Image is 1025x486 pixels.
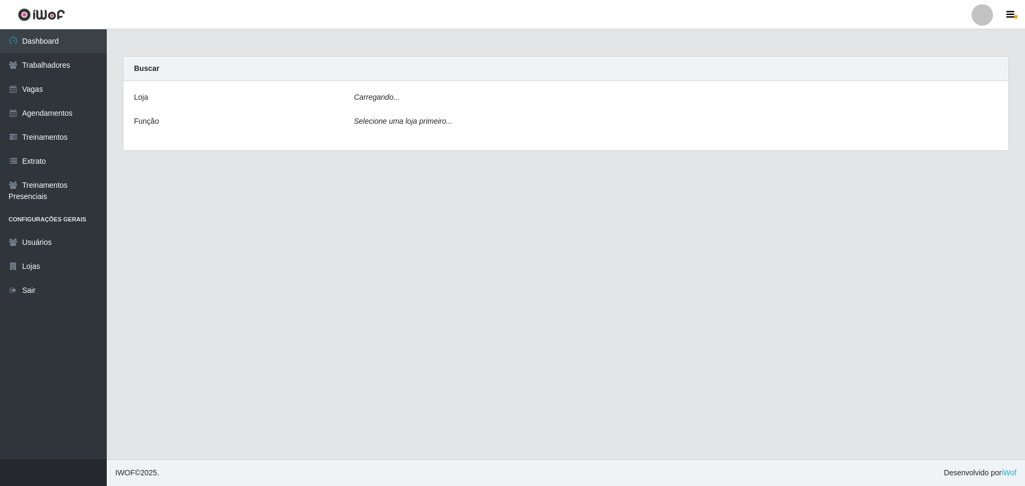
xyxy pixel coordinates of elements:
[115,468,135,477] span: IWOF
[1002,468,1016,477] a: iWof
[134,64,159,73] strong: Buscar
[354,93,400,101] i: Carregando...
[18,8,65,21] img: CoreUI Logo
[354,117,452,125] i: Selecione uma loja primeiro...
[134,92,148,103] label: Loja
[134,116,159,127] label: Função
[115,467,159,479] span: © 2025 .
[944,467,1016,479] span: Desenvolvido por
